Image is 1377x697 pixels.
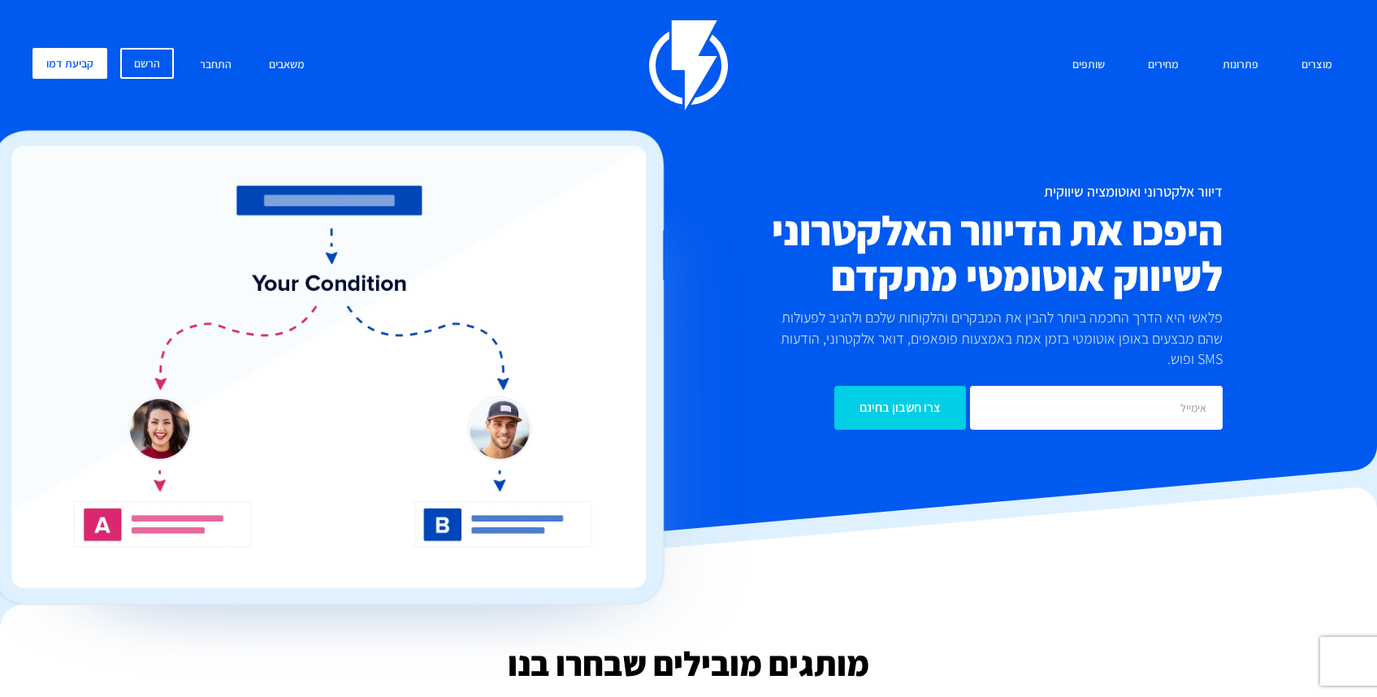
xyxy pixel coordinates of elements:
[970,386,1223,430] input: אימייל
[1136,48,1191,83] a: מחירים
[1060,48,1117,83] a: שותפים
[257,48,317,83] a: משאבים
[1210,48,1271,83] a: פתרונות
[1289,48,1345,83] a: מוצרים
[834,386,966,430] input: צרו חשבון בחינם
[32,48,107,79] a: קביעת דמו
[188,48,244,83] a: התחבר
[591,208,1223,299] h2: היפכו את הדיוור האלקטרוני לשיווק אוטומטי מתקדם
[591,184,1223,200] h1: דיוור אלקטרוני ואוטומציה שיווקית
[756,307,1223,370] p: פלאשי היא הדרך החכמה ביותר להבין את המבקרים והלקוחות שלכם ולהגיב לפעולות שהם מבצעים באופן אוטומטי...
[120,48,174,79] a: הרשם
